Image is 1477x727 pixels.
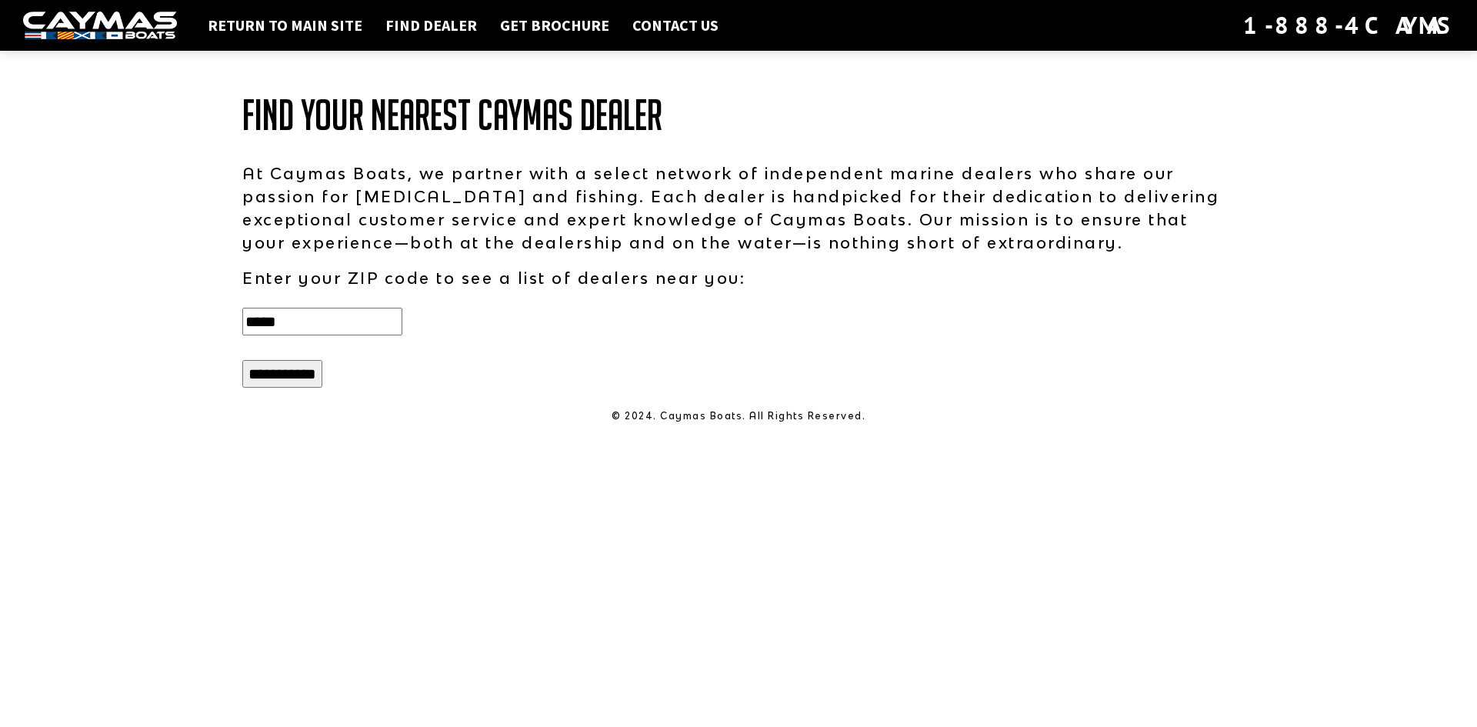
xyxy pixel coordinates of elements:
[242,409,1235,423] p: © 2024. Caymas Boats. All Rights Reserved.
[23,12,177,40] img: white-logo-c9c8dbefe5ff5ceceb0f0178aa75bf4bb51f6bca0971e226c86eb53dfe498488.png
[492,15,617,35] a: Get Brochure
[242,92,1235,138] h1: Find Your Nearest Caymas Dealer
[1243,8,1454,42] div: 1-888-4CAYMAS
[242,162,1235,254] p: At Caymas Boats, we partner with a select network of independent marine dealers who share our pas...
[625,15,726,35] a: Contact Us
[378,15,485,35] a: Find Dealer
[242,266,1235,289] p: Enter your ZIP code to see a list of dealers near you:
[200,15,370,35] a: Return to main site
